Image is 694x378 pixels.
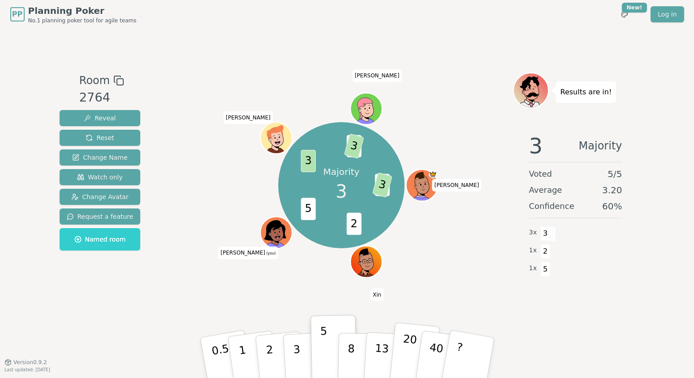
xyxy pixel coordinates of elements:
[579,135,622,157] span: Majority
[71,192,129,201] span: Change Avatar
[371,288,384,301] span: Click to change your name
[28,17,137,24] span: No.1 planning poker tool for agile teams
[529,168,552,180] span: Voted
[540,226,551,241] span: 3
[60,208,141,225] button: Request a feature
[86,133,114,142] span: Reset
[4,367,50,372] span: Last updated: [DATE]
[336,178,347,205] span: 3
[224,111,273,123] span: Click to change your name
[347,213,362,235] span: 2
[608,168,622,180] span: 5 / 5
[218,246,278,259] span: Click to change your name
[67,212,134,221] span: Request a feature
[622,3,647,13] div: New!
[651,6,684,22] a: Log in
[265,251,276,255] span: (you)
[602,184,622,196] span: 3.20
[529,228,537,238] span: 3 x
[60,189,141,205] button: Change Avatar
[60,169,141,185] button: Watch only
[602,200,622,212] span: 60 %
[616,6,633,22] button: New!
[12,9,22,20] span: PP
[344,133,364,159] span: 3
[79,72,110,89] span: Room
[429,170,437,178] span: Evan is the host
[72,153,127,162] span: Change Name
[74,235,126,244] span: Named room
[60,130,141,146] button: Reset
[261,217,291,247] button: Click to change your avatar
[529,135,543,157] span: 3
[79,89,124,107] div: 2764
[372,172,392,198] span: 3
[77,173,123,182] span: Watch only
[529,184,562,196] span: Average
[529,263,537,273] span: 1 x
[320,325,328,373] p: 5
[60,149,141,166] button: Change Name
[28,4,137,17] span: Planning Poker
[84,114,116,123] span: Reveal
[540,262,551,277] span: 5
[560,86,612,98] p: Results are in!
[432,179,481,191] span: Click to change your name
[301,150,316,172] span: 3
[60,228,141,251] button: Named room
[4,359,47,366] button: Version0.9.2
[529,200,574,212] span: Confidence
[540,244,551,259] span: 2
[13,359,47,366] span: Version 0.9.2
[323,166,360,178] p: Majority
[353,69,402,82] span: Click to change your name
[301,198,316,220] span: 5
[529,246,537,255] span: 1 x
[10,4,137,24] a: PPPlanning PokerNo.1 planning poker tool for agile teams
[60,110,141,126] button: Reveal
